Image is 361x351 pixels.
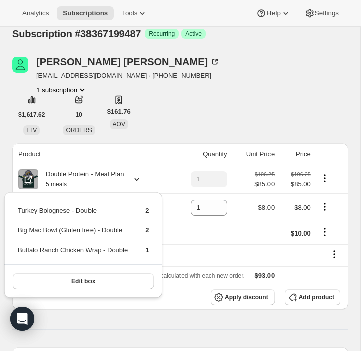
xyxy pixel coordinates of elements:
span: $85.00 [281,179,311,189]
span: AOV [113,121,125,128]
span: Edit box [71,277,95,285]
span: $10.00 [291,229,311,237]
span: 2 [145,207,149,214]
td: Buffalo Ranch Chicken Wrap - Double [17,245,128,263]
th: Price [278,143,314,165]
button: Subscriptions [57,6,114,20]
div: [PERSON_NAME] [PERSON_NAME] [36,57,220,67]
span: LTV [26,127,37,134]
div: Double Protein - Meal Plan [38,169,124,189]
span: 10 [75,111,82,119]
th: Unit Price [230,143,278,165]
div: Open Intercom Messenger [10,307,34,331]
button: Tools [116,6,153,20]
th: Quantity [171,143,230,165]
span: Recurring [149,30,175,38]
span: [EMAIL_ADDRESS][DOMAIN_NAME] · [PHONE_NUMBER] [36,71,220,81]
small: $106.25 [291,171,311,177]
button: Settings [299,6,345,20]
span: $93.00 [255,272,275,279]
span: Add product [299,293,334,301]
span: Subscription #38367199487 [12,28,141,39]
small: $106.25 [255,171,275,177]
span: $8.00 [294,204,311,211]
span: $8.00 [258,204,275,211]
span: Apply discount [225,293,268,301]
td: Turkey Bolognese - Double [17,205,128,224]
span: $161.76 [107,107,131,117]
span: $85.00 [254,179,275,189]
img: product img [18,169,38,189]
span: Subscriptions [63,9,108,17]
button: Product actions [36,85,87,95]
small: 5 meals [46,181,67,188]
button: Product actions [317,201,333,212]
span: Settings [315,9,339,17]
button: $1,617.62 [12,107,51,123]
span: $1,617.62 [18,111,45,119]
button: Add product [285,289,340,305]
span: ORDERS [66,127,92,134]
button: 10 [69,107,88,123]
button: Edit box [13,273,154,289]
span: Analytics [22,9,49,17]
button: Help [250,6,296,20]
span: Luke Kane [12,57,28,73]
button: Shipping actions [317,226,333,238]
span: Tools [122,9,137,17]
button: Analytics [16,6,55,20]
span: Help [266,9,280,17]
button: Product actions [317,173,333,184]
span: 1 [145,246,149,254]
span: Active [185,30,202,38]
button: Apply discount [211,289,275,305]
th: Product [12,143,171,165]
span: 2 [145,226,149,234]
td: Big Mac Bowl (Gluten free) - Double [17,225,128,244]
